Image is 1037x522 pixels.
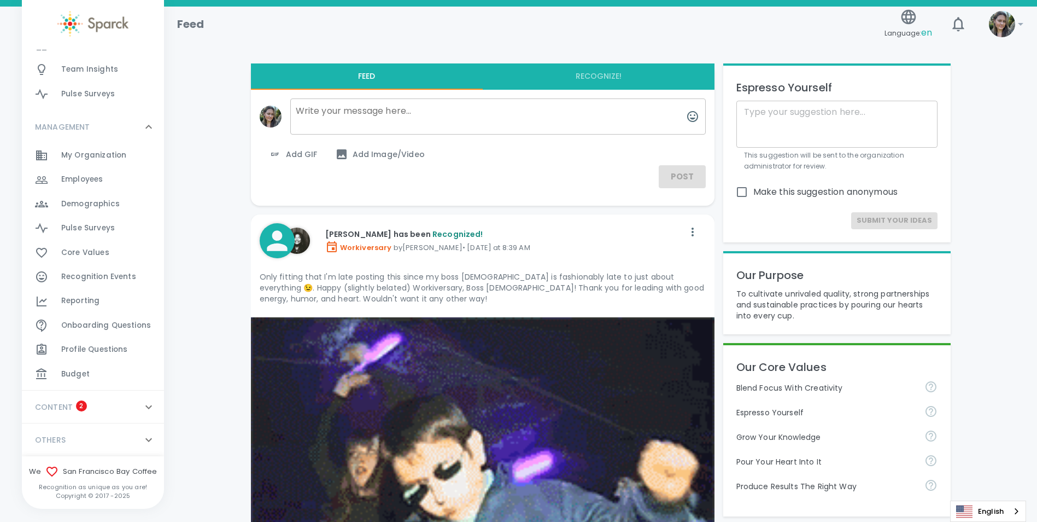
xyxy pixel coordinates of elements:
div: MANAGEMENT [22,111,164,143]
a: Recognition Events [22,265,164,289]
span: We San Francisco Bay Coffee [22,465,164,478]
p: Our Core Values [736,358,938,376]
span: Budget [61,369,90,380]
p: Espresso Yourself [736,79,938,96]
span: Profile Questions [61,344,128,355]
a: Profile Questions [22,338,164,362]
span: Workiversary [325,242,392,253]
span: Employees [61,174,103,185]
svg: Find success working together and doing the right thing [924,479,938,492]
a: Onboarding Questions [22,314,164,338]
img: Picture of Mackenzie [260,106,282,127]
span: Pulse Surveys [61,89,115,100]
p: OTHERS [35,434,66,445]
span: Recognized! [432,229,483,240]
p: CONTENT [35,402,73,413]
div: interaction tabs [251,63,714,90]
img: Picture of Angel Coloyan [284,228,310,254]
span: Make this suggestion anonymous [753,185,898,199]
img: Sparck logo [57,11,128,37]
a: Budget [22,362,164,386]
p: Grow Your Knowledge [736,432,916,443]
div: CONTENT2 [22,391,164,424]
span: Recognition Events [61,271,136,282]
span: Team Insights [61,64,118,75]
span: Core Values [61,247,109,258]
div: Language [950,501,1026,522]
span: Reporting [61,295,99,306]
p: Only fitting that I'm late posting this since my boss [DEMOGRAPHIC_DATA] is fashionably late to j... [260,271,706,304]
p: Espresso Yourself [736,407,916,418]
span: Add GIF [268,148,318,161]
a: English [951,501,1026,521]
p: Recognition as unique as you are! [22,483,164,491]
aside: Language selected: English [950,501,1026,522]
a: Employees [22,167,164,192]
p: This suggestion will be sent to the organization administrator for review. [744,150,930,172]
p: by [PERSON_NAME] • [DATE] at 8:39 AM [325,240,684,253]
div: OTHERS [22,424,164,456]
p: To cultivate unrivaled quality, strong partnerships and sustainable practices by pouring our hear... [736,288,938,321]
p: [PERSON_NAME] has been [325,229,684,240]
a: Pulse Surveys [22,216,164,240]
svg: Come to work to make a difference in your own way [924,454,938,467]
a: Pulse Surveys [22,82,164,106]
span: Add Image/Video [335,148,425,161]
a: Sparck logo [22,11,164,37]
button: Feed [251,63,483,90]
span: Language: [884,26,932,40]
a: Reporting [22,289,164,313]
span: Demographics [61,199,120,210]
span: Pulse Surveys [61,223,115,234]
a: Core Values [22,241,164,265]
img: Picture of Mackenzie [989,11,1015,37]
p: Copyright © 2017 - 2025 [22,491,164,500]
a: Team Insights [22,57,164,82]
svg: Share your voice and your ideas [924,405,938,418]
span: 2 [76,401,87,411]
p: Our Purpose [736,266,938,284]
svg: Follow your curiosity and learn together [924,430,938,443]
h1: Feed [177,15,204,33]
button: Language:en [880,5,936,44]
span: Onboarding Questions [61,320,151,331]
p: Blend Focus With Creativity [736,382,916,393]
p: Pour Your Heart Into It [736,456,916,467]
a: My Organization [22,143,164,167]
a: Demographics [22,192,164,216]
span: My Organization [61,150,126,161]
p: MANAGEMENT [35,121,90,132]
span: en [921,26,932,39]
button: Recognize! [483,63,714,90]
div: MANAGEMENT [22,143,164,391]
svg: Achieve goals today and innovate for tomorrow [924,380,938,393]
p: Produce Results The Right Way [736,481,916,492]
